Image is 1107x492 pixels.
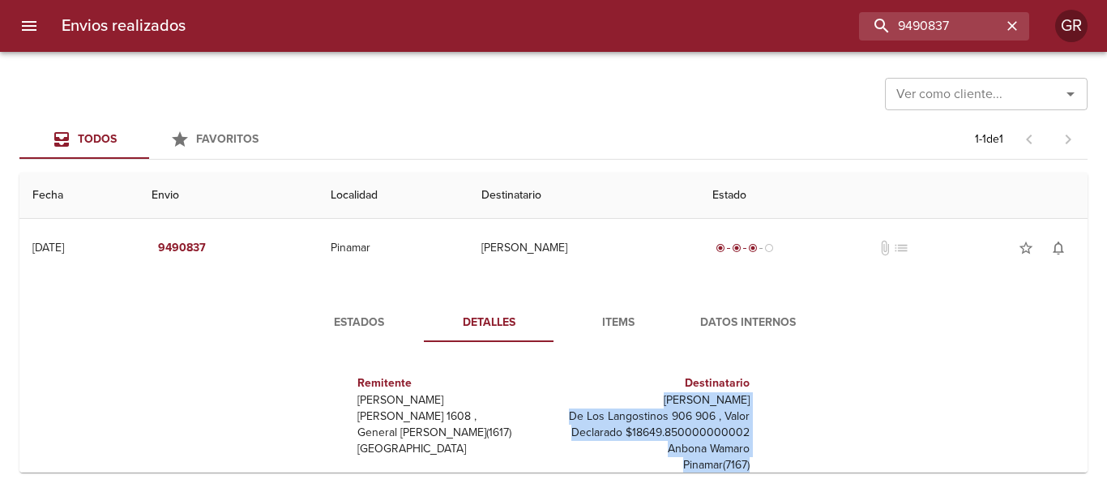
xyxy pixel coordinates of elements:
p: 1 - 1 de 1 [975,131,1003,148]
button: Agregar a favoritos [1010,232,1042,264]
em: 9490837 [158,238,206,259]
span: Pagina anterior [1010,130,1049,147]
button: menu [10,6,49,45]
p: [GEOGRAPHIC_DATA] [357,441,547,457]
span: No tiene pedido asociado [893,240,909,256]
p: General [PERSON_NAME] ( 1617 ) [357,425,547,441]
p: [PERSON_NAME] [560,392,750,409]
th: Envio [139,173,318,219]
span: Todos [78,132,117,146]
th: Estado [699,173,1088,219]
span: Pagina siguiente [1049,120,1088,159]
span: star_border [1018,240,1034,256]
p: [PERSON_NAME] 1608 , [357,409,547,425]
td: [PERSON_NAME] [468,219,699,277]
span: Items [563,313,673,333]
h6: Destinatario [560,374,750,392]
p: De Los Langostinos 906 906 , Valor Declarado $18649.850000000002 Anbona Wamaro [560,409,750,457]
div: En viaje [712,240,777,256]
div: Tabs Envios [19,120,279,159]
span: radio_button_checked [716,243,725,253]
th: Fecha [19,173,139,219]
th: Destinatario [468,173,699,219]
h6: Envios realizados [62,13,186,39]
button: 9490837 [152,233,212,263]
button: Abrir [1059,83,1082,105]
div: [DATE] [32,241,64,255]
span: radio_button_checked [748,243,758,253]
div: GR [1055,10,1088,42]
span: radio_button_checked [732,243,742,253]
td: Pinamar [318,219,468,277]
span: Datos Internos [693,313,803,333]
span: No tiene documentos adjuntos [877,240,893,256]
input: buscar [859,12,1002,41]
p: [PERSON_NAME] [357,392,547,409]
span: notifications_none [1050,240,1066,256]
button: Activar notificaciones [1042,232,1075,264]
span: Estados [304,313,414,333]
p: Pinamar ( 7167 ) [560,457,750,473]
div: Abrir información de usuario [1055,10,1088,42]
h6: Remitente [357,374,547,392]
th: Localidad [318,173,468,219]
span: Favoritos [196,132,259,146]
div: Tabs detalle de guia [294,303,813,342]
span: radio_button_unchecked [764,243,774,253]
span: Detalles [434,313,544,333]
